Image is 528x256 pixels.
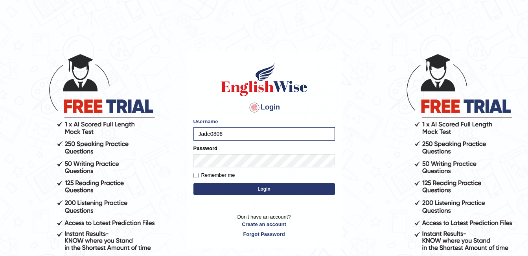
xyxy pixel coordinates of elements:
[193,213,335,237] p: Don't have an account?
[193,171,235,179] label: Remember me
[219,62,309,97] img: Logo of English Wise sign in for intelligent practice with AI
[193,101,335,114] h4: Login
[193,173,199,178] input: Remember me
[193,221,335,228] a: Create an account
[193,230,335,238] a: Forgot Password
[193,145,217,152] label: Password
[193,118,218,125] label: Username
[193,183,335,195] button: Login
